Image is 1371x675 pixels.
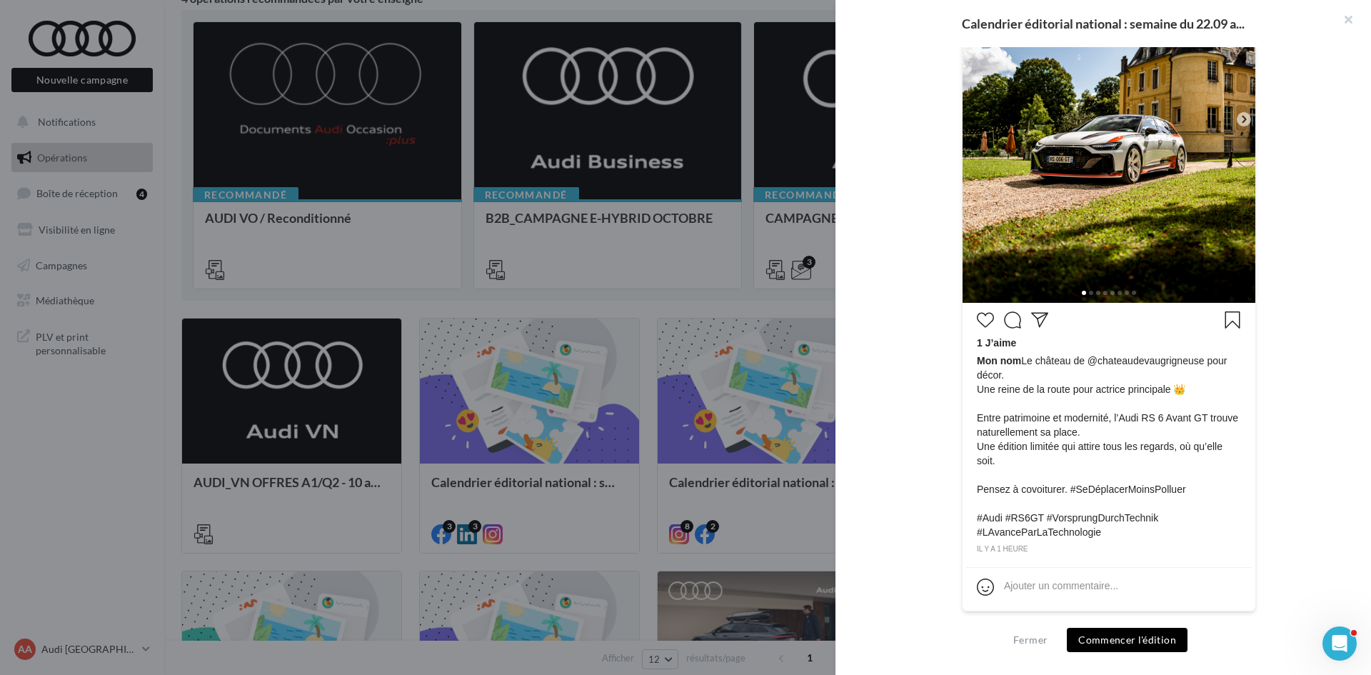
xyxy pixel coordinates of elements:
div: il y a 1 heure [977,543,1241,556]
svg: Enregistrer [1224,311,1241,329]
span: ⁣Le château de @‌chateaudevaugrigneuse pour décor. Une reine de la route pour actrice principale ... [977,354,1241,539]
svg: J’aime [977,311,994,329]
iframe: Intercom live chat [1322,626,1357,661]
svg: Commenter [1004,311,1021,329]
button: Fermer [1008,631,1053,649]
span: Mon nom [977,355,1021,366]
div: Ajouter un commentaire... [1004,579,1118,593]
svg: Partager la publication [1031,311,1048,329]
svg: Emoji [977,579,994,596]
div: La prévisualisation est non-contractuelle [962,611,1256,630]
button: Commencer l'édition [1067,628,1187,652]
span: Calendrier éditorial national : semaine du 22.09 a... [962,17,1245,30]
div: 1 J’aime [977,336,1241,354]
